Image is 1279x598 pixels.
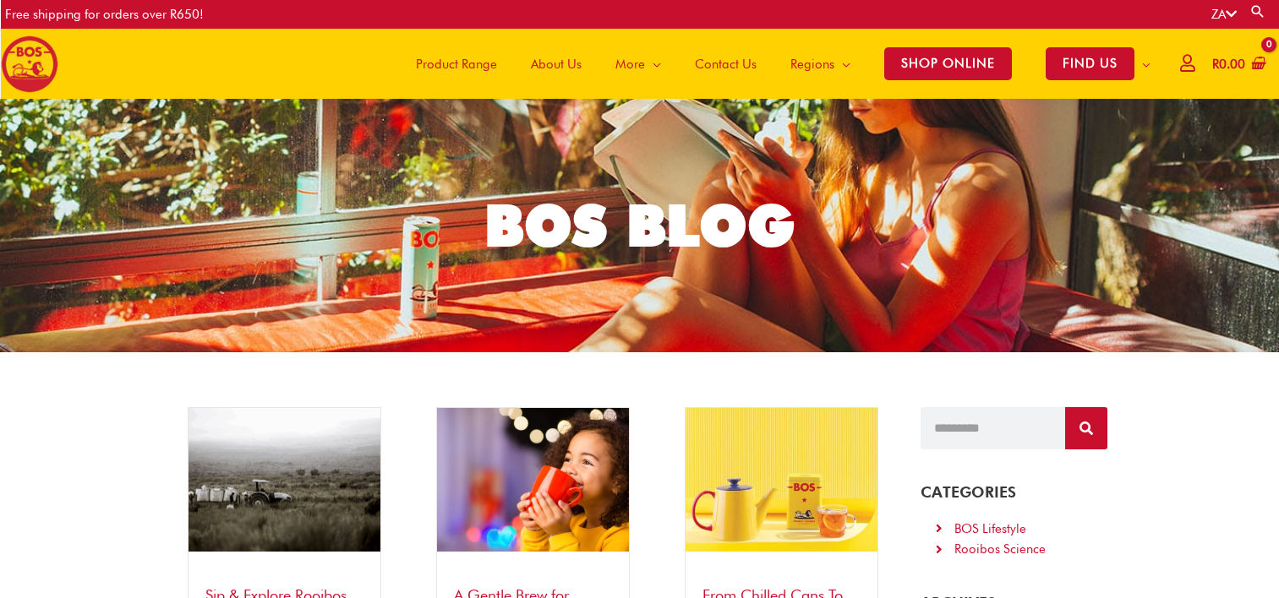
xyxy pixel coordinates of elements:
span: SHOP ONLINE [884,47,1012,80]
span: More [615,39,645,90]
a: Regions [773,29,867,99]
span: Contact Us [695,39,757,90]
img: BOS logo finals-200px [1,35,58,93]
span: FIND US [1046,47,1134,80]
a: ZA [1211,7,1237,22]
h1: BOS BLOG [176,186,1103,265]
a: More [599,29,678,99]
img: cute little girl with cup of rooibos [437,408,629,552]
span: R [1212,57,1219,72]
a: Contact Us [678,29,773,99]
a: Rooibos Science [933,539,1095,560]
a: View Shopping Cart, empty [1209,46,1266,84]
a: About Us [514,29,599,99]
button: Search [1065,407,1107,449]
a: SHOP ONLINE [867,29,1029,99]
div: BOS Lifestyle [954,519,1026,540]
div: Rooibos Science [954,539,1046,560]
a: Product Range [399,29,514,99]
img: rooibos tea [189,408,380,552]
bdi: 0.00 [1212,57,1245,72]
img: bos tea variety pack – the perfect rooibos gift [686,408,877,552]
a: Search button [1249,3,1266,19]
a: BOS Lifestyle [933,519,1095,540]
span: Product Range [416,39,497,90]
span: Regions [790,39,834,90]
span: About Us [531,39,582,90]
h4: CATEGORIES [921,483,1107,502]
nav: Site Navigation [386,29,1167,99]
